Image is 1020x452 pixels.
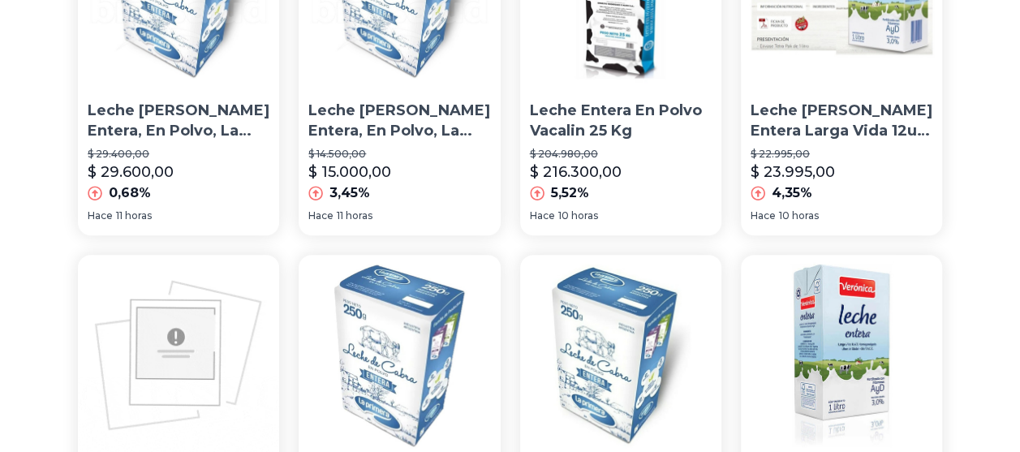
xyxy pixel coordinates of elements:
[88,161,174,183] p: $ 29.600,00
[308,209,334,222] span: Hace
[751,161,835,183] p: $ 23.995,00
[337,209,372,222] span: 11 horas
[772,183,812,203] p: 4,35%
[308,161,391,183] p: $ 15.000,00
[308,148,490,161] p: $ 14.500,00
[751,101,932,141] p: Leche [PERSON_NAME] Entera Larga Vida 12u X 1lt Mataderos
[530,101,712,141] p: Leche Entera En Polvo Vacalin 25 Kg
[116,209,152,222] span: 11 horas
[88,101,269,141] p: Leche [PERSON_NAME] Entera, En Polvo, La Primera 2 U X 250 Grs
[530,148,712,161] p: $ 204.980,00
[751,209,776,222] span: Hace
[88,148,269,161] p: $ 29.400,00
[329,183,370,203] p: 3,45%
[308,101,490,141] p: Leche [PERSON_NAME] Entera, En Polvo, La Primera X 250 Grs
[551,183,589,203] p: 5,52%
[109,183,151,203] p: 0,68%
[558,209,598,222] span: 10 horas
[88,209,113,222] span: Hace
[751,148,932,161] p: $ 22.995,00
[530,209,555,222] span: Hace
[779,209,819,222] span: 10 horas
[530,161,622,183] p: $ 216.300,00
